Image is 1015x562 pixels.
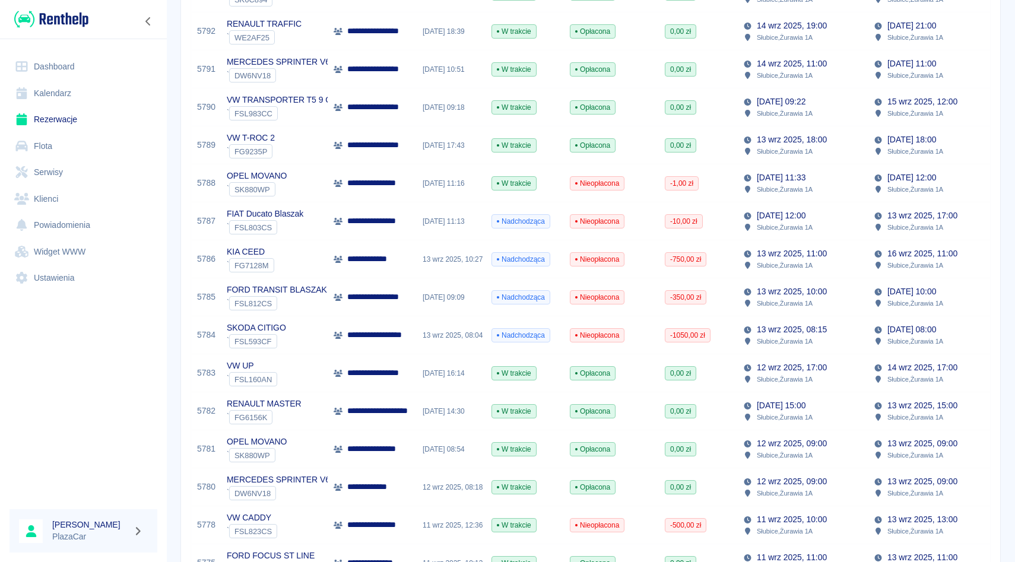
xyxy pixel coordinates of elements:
span: SK880WP [230,451,275,460]
p: MERCEDES SPRINTER V6 [227,474,330,486]
a: 5787 [197,215,215,227]
p: Słubice , Żurawia 1A [887,146,943,157]
p: Słubice , Żurawia 1A [887,298,943,309]
p: 13 wrz 2025, 09:00 [887,437,957,450]
span: -1,00 zł [665,178,698,189]
p: MERCEDES SPRINTER V6 [227,56,330,68]
div: ` [227,68,330,82]
span: Nieopłacona [570,520,624,531]
p: Słubice , Żurawia 1A [757,222,813,233]
p: OPEL MOVANO [227,170,287,182]
span: W trakcie [492,444,536,455]
p: 13 wrz 2025, 10:00 [757,285,827,298]
span: Opłacona [570,368,615,379]
p: [DATE] 08:00 [887,323,936,336]
div: [DATE] 17:43 [417,126,486,164]
p: Słubice , Żurawia 1A [887,336,943,347]
span: -500,00 zł [665,520,706,531]
span: W trakcie [492,64,536,75]
p: Słubice , Żurawia 1A [757,184,813,195]
div: [DATE] 09:09 [417,278,486,316]
p: SKODA CITIGO [227,322,286,334]
span: Opłacona [570,102,615,113]
span: Opłacona [570,406,615,417]
p: 15 wrz 2025, 12:00 [887,96,957,108]
span: Opłacona [570,444,615,455]
span: 0,00 zł [665,140,696,151]
span: W trakcie [492,368,536,379]
p: Słubice , Żurawia 1A [887,260,943,271]
a: Powiadomienia [9,212,157,239]
div: ` [227,296,327,310]
p: OPEL MOVANO [227,436,287,448]
p: Słubice , Żurawia 1A [887,222,943,233]
span: Nieopłacona [570,292,624,303]
a: Flota [9,133,157,160]
span: Nieopłacona [570,178,624,189]
p: Słubice , Żurawia 1A [887,32,943,43]
p: Słubice , Żurawia 1A [887,412,943,423]
span: 0,00 zł [665,368,696,379]
p: 12 wrz 2025, 09:00 [757,475,827,488]
img: Renthelp logo [14,9,88,29]
div: ` [227,410,302,424]
a: 5781 [197,443,215,455]
span: Nadchodząca [492,330,550,341]
span: Nieopłacona [570,216,624,227]
div: [DATE] 14:30 [417,392,486,430]
p: [DATE] 11:00 [887,58,936,70]
span: FG6156K [230,413,272,422]
p: Słubice , Żurawia 1A [757,526,813,536]
a: Widget WWW [9,239,157,265]
div: ` [227,486,330,500]
div: ` [227,372,277,386]
a: 5778 [197,519,215,531]
p: 12 wrz 2025, 09:00 [757,437,827,450]
p: 13 wrz 2025, 11:00 [757,247,827,260]
div: [DATE] 18:39 [417,12,486,50]
a: 5784 [197,329,215,341]
span: Opłacona [570,482,615,493]
span: FG7128M [230,261,274,270]
p: Słubice , Żurawia 1A [757,70,813,81]
p: 13 wrz 2025, 15:00 [887,399,957,412]
p: 14 wrz 2025, 17:00 [887,361,957,374]
div: ` [227,144,275,158]
p: Słubice , Żurawia 1A [757,488,813,499]
div: 13 wrz 2025, 08:04 [417,316,486,354]
div: ` [227,106,337,120]
p: Słubice , Żurawia 1A [887,184,943,195]
a: 5785 [197,291,215,303]
span: 0,00 zł [665,482,696,493]
p: [DATE] 11:33 [757,172,805,184]
p: [DATE] 12:00 [757,209,805,222]
span: Opłacona [570,26,615,37]
p: 14 wrz 2025, 19:00 [757,20,827,32]
a: 5780 [197,481,215,493]
p: Słubice , Żurawia 1A [757,412,813,423]
p: VW T-ROC 2 [227,132,275,144]
p: 13 wrz 2025, 13:00 [887,513,957,526]
span: W trakcie [492,140,536,151]
p: 14 wrz 2025, 11:00 [757,58,827,70]
span: DW6NV18 [230,489,275,498]
span: FSL812CS [230,299,277,308]
p: 13 wrz 2025, 08:15 [757,323,827,336]
div: 12 wrz 2025, 08:18 [417,468,486,506]
a: Dashboard [9,53,157,80]
p: 13 wrz 2025, 18:00 [757,134,827,146]
a: 5783 [197,367,215,379]
p: [DATE] 21:00 [887,20,936,32]
a: 5782 [197,405,215,417]
a: 5788 [197,177,215,189]
p: VW UP [227,360,277,372]
div: ` [227,258,274,272]
p: Słubice , Żurawia 1A [757,298,813,309]
span: -1050,00 zł [665,330,710,341]
p: Słubice , Żurawia 1A [887,70,943,81]
p: 11 wrz 2025, 10:00 [757,513,827,526]
span: Nadchodząca [492,216,550,227]
p: Słubice , Żurawia 1A [757,336,813,347]
p: FORD TRANSIT BLASZAK [227,284,327,296]
span: 0,00 zł [665,444,696,455]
